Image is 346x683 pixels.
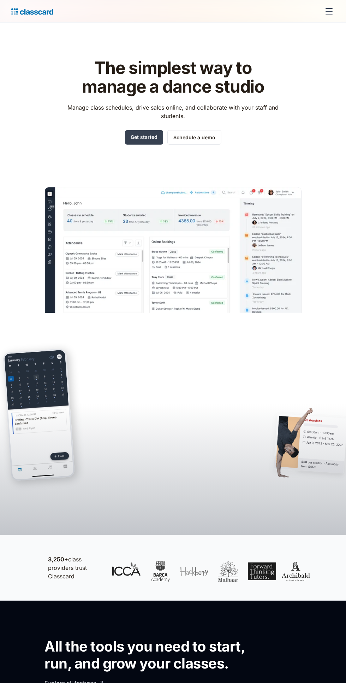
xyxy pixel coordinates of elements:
a: Get started [125,130,163,145]
h1: The simplest way to manage a dance studio [61,59,285,96]
p: class providers trust Classcard [48,555,105,580]
a: Schedule a demo [167,130,221,145]
a: home [11,6,53,16]
p: Manage class schedules, drive sales online, and collaborate with your staff and students. [61,103,285,120]
strong: 3,250+ [48,556,68,563]
h2: All the tools you need to start, run, and grow your classes. [44,638,269,672]
div: menu [321,3,335,20]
